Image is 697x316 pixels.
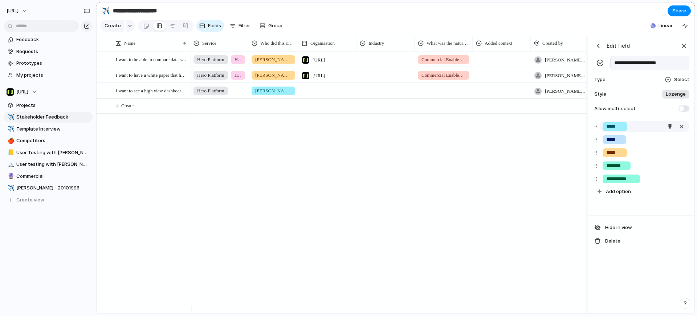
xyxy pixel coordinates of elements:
[4,124,93,135] a: ✈️Template Interview
[8,148,13,157] div: 📒
[196,20,224,32] button: Fields
[268,22,282,29] span: Group
[255,87,292,95] span: [PERSON_NAME]
[100,5,111,17] button: ✈️
[8,160,13,169] div: 🏔️
[116,86,188,95] span: I want to see a high view dashboard that can be altered by timeframe
[4,171,93,182] a: 🔮Commercial
[16,196,44,204] span: Create view
[235,72,241,79] span: Hero Reports
[8,184,13,192] div: ✈️
[16,184,90,192] span: [PERSON_NAME] - 20101996
[260,40,295,47] span: Who did this come from?
[4,147,93,158] a: 📒User Testing with [PERSON_NAME]
[8,113,13,121] div: ✈️
[256,20,286,32] button: Group
[197,72,224,79] span: Hero Platform
[368,40,384,47] span: Industry
[4,112,93,123] a: ✈️Stakeholder Feedback
[659,22,673,29] span: Linear
[7,149,14,156] button: 📒
[4,46,93,57] a: Requests
[666,91,686,98] span: Lozenge
[7,137,14,144] button: 🍎
[16,72,90,79] span: My projects
[227,20,253,32] button: Filter
[4,34,93,45] a: Feedback
[235,56,241,63] span: Hero Reports
[648,20,676,31] button: Linear
[421,56,466,63] span: Commercial Enablement
[4,195,93,205] button: Create view
[427,40,469,47] span: What was the nature of this feedback?
[4,70,93,81] a: My projects
[4,159,93,170] a: 🏔️User testing with [PERSON_NAME]
[105,22,121,29] span: Create
[4,100,93,111] a: Projects
[605,224,632,231] span: Hide in view
[100,20,125,32] button: Create
[16,173,90,180] span: Commercial
[16,48,90,55] span: Requests
[16,102,90,109] span: Projects
[421,72,466,79] span: Commercial Enablement
[606,188,631,195] span: Add option
[102,6,110,16] div: ✈️
[7,7,19,15] span: [URL]
[7,113,14,121] button: ✈️
[313,56,325,64] span: [URL]
[4,135,93,146] a: 🍎Competitors
[255,56,292,63] span: [PERSON_NAME]
[7,125,14,133] button: ✈️
[310,40,335,47] span: Organisation
[16,137,90,144] span: Competitors
[16,149,90,156] span: User Testing with [PERSON_NAME]
[7,173,14,180] button: 🔮
[545,88,586,95] span: [PERSON_NAME][EMAIL_ADDRESS][PERSON_NAME]
[591,235,692,247] button: Delete
[668,5,691,16] button: Share
[7,161,14,168] button: 🏔️
[104,99,598,113] button: Create
[121,102,134,109] span: Create
[605,237,620,245] span: Delete
[16,161,90,168] span: User testing with [PERSON_NAME]
[16,60,90,67] span: Prototypes
[239,22,250,29] span: Filter
[4,87,93,97] button: [URL]
[4,183,93,193] a: ✈️[PERSON_NAME] - 20101996
[116,55,188,63] span: I want to be able to compare data sources, outline roadmaps and set clear client expectations
[595,185,690,198] button: Add option
[124,40,135,47] span: Name
[202,40,216,47] span: Service
[313,72,325,79] span: [URL]
[8,137,13,145] div: 🍎
[674,76,689,83] span: Select
[7,184,14,192] button: ✈️
[116,71,188,79] span: I want to have a white paper that helps me to understtand the value of the product
[16,88,28,96] span: [URL]
[542,40,563,47] span: Created by
[593,76,609,83] span: Type
[8,125,13,133] div: ✈️
[197,87,224,95] span: Hero Platform
[545,56,586,64] span: [PERSON_NAME][EMAIL_ADDRESS][PERSON_NAME]
[197,56,224,63] span: Hero Platform
[672,7,686,15] span: Share
[16,36,90,43] span: Feedback
[545,72,586,79] span: [PERSON_NAME][EMAIL_ADDRESS][PERSON_NAME]
[593,105,636,112] span: Allow multi-select
[16,113,90,121] span: Stakeholder Feedback
[4,58,93,69] a: Prototypes
[591,221,692,234] button: Hide in view
[607,42,630,49] h3: Edit field
[208,22,221,29] span: Fields
[485,40,512,47] span: Added context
